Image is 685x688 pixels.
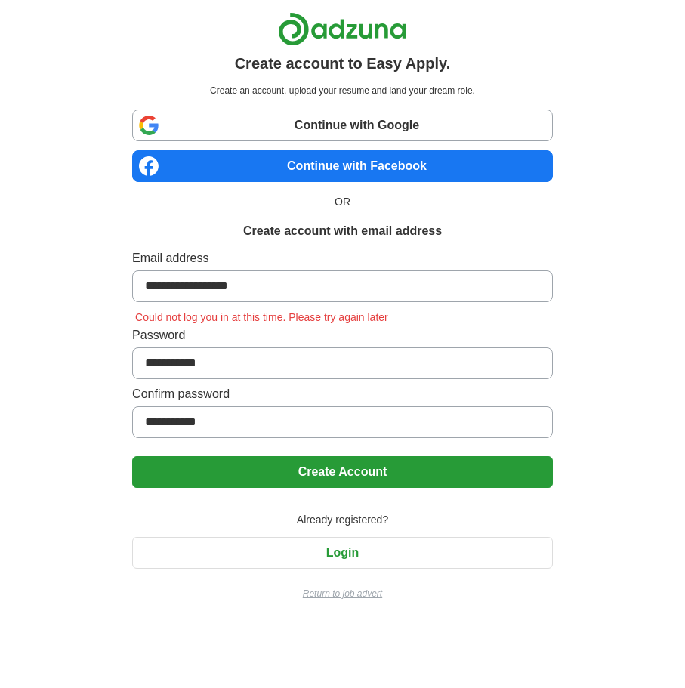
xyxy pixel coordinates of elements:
[132,537,553,569] button: Login
[132,150,553,182] a: Continue with Facebook
[235,52,451,75] h1: Create account to Easy Apply.
[135,84,550,97] p: Create an account, upload your resume and land your dream role.
[243,222,442,240] h1: Create account with email address
[132,311,391,323] span: Could not log you in at this time. Please try again later
[288,512,397,528] span: Already registered?
[326,194,359,210] span: OR
[132,546,553,559] a: Login
[132,456,553,488] button: Create Account
[132,326,553,344] label: Password
[132,249,553,267] label: Email address
[132,587,553,600] a: Return to job advert
[278,12,406,46] img: Adzuna logo
[132,385,553,403] label: Confirm password
[132,110,553,141] a: Continue with Google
